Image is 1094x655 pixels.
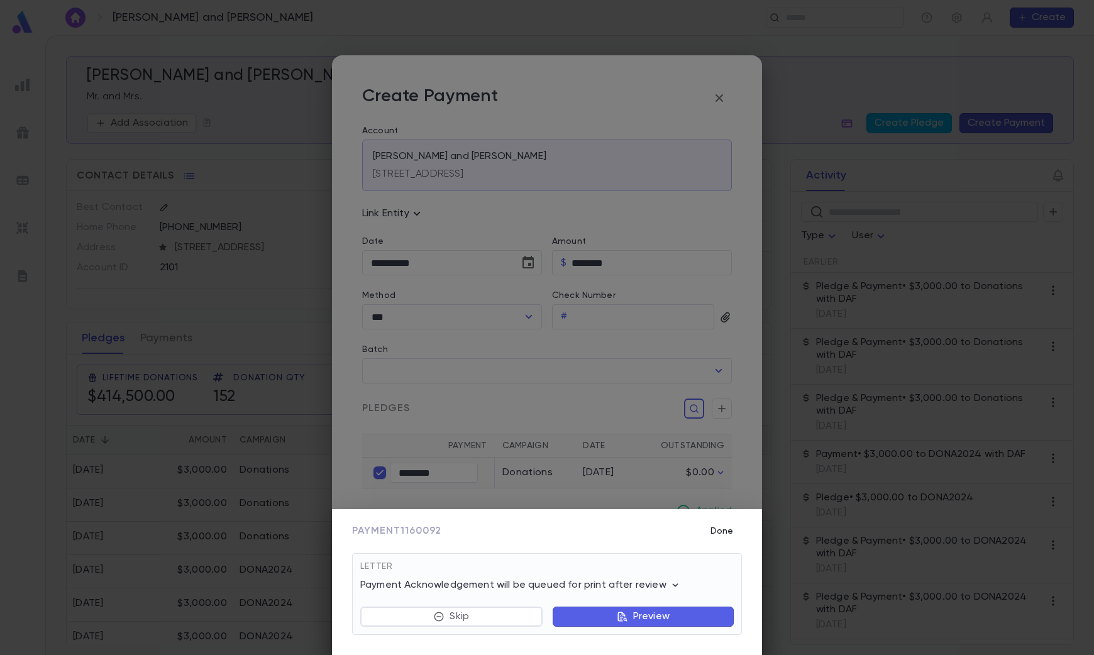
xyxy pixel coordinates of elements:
button: Done [702,519,742,543]
button: Skip [360,607,543,627]
div: Letter [360,561,734,579]
p: Preview [633,610,670,623]
button: Preview [553,607,734,627]
p: Skip [450,610,469,623]
p: Payment Acknowledgement will be queued for print after review [360,579,682,592]
span: Payment 1160092 [352,525,441,537]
